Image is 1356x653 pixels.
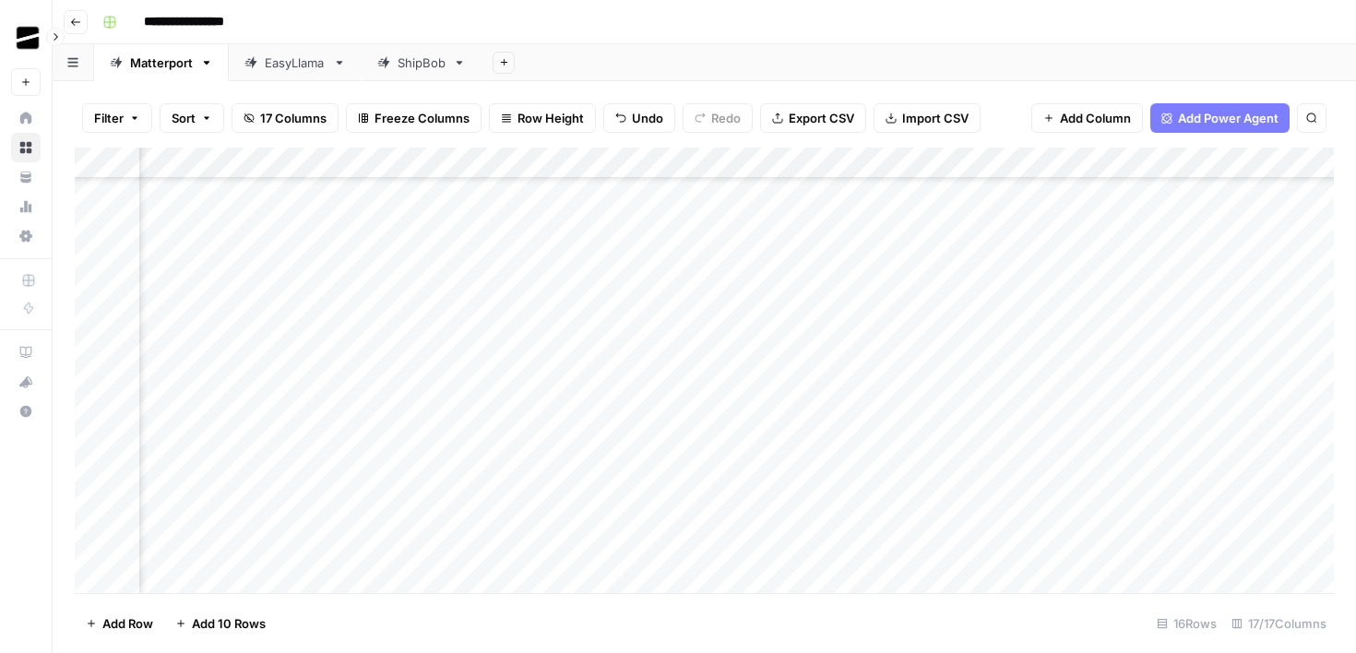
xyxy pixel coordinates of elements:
[1224,609,1334,638] div: 17/17 Columns
[1060,109,1131,127] span: Add Column
[517,109,584,127] span: Row Height
[11,15,41,61] button: Workspace: OGM
[164,609,277,638] button: Add 10 Rows
[265,53,326,72] div: EasyLlama
[874,103,981,133] button: Import CSV
[11,21,44,54] img: OGM Logo
[1150,103,1290,133] button: Add Power Agent
[760,103,866,133] button: Export CSV
[489,103,596,133] button: Row Height
[11,397,41,426] button: Help + Support
[1178,109,1279,127] span: Add Power Agent
[12,368,40,396] div: What's new?
[1031,103,1143,133] button: Add Column
[102,614,153,633] span: Add Row
[94,109,124,127] span: Filter
[232,103,339,133] button: 17 Columns
[11,192,41,221] a: Usage
[789,109,854,127] span: Export CSV
[260,109,327,127] span: 17 Columns
[711,109,741,127] span: Redo
[75,609,164,638] button: Add Row
[683,103,753,133] button: Redo
[362,44,482,81] a: ShipBob
[192,614,266,633] span: Add 10 Rows
[94,44,229,81] a: Matterport
[172,109,196,127] span: Sort
[229,44,362,81] a: EasyLlama
[130,53,193,72] div: Matterport
[11,103,41,133] a: Home
[11,162,41,192] a: Your Data
[398,53,446,72] div: ShipBob
[82,103,152,133] button: Filter
[1149,609,1224,638] div: 16 Rows
[160,103,224,133] button: Sort
[375,109,470,127] span: Freeze Columns
[11,367,41,397] button: What's new?
[11,338,41,367] a: AirOps Academy
[346,103,482,133] button: Freeze Columns
[632,109,663,127] span: Undo
[902,109,969,127] span: Import CSV
[603,103,675,133] button: Undo
[11,221,41,251] a: Settings
[11,133,41,162] a: Browse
